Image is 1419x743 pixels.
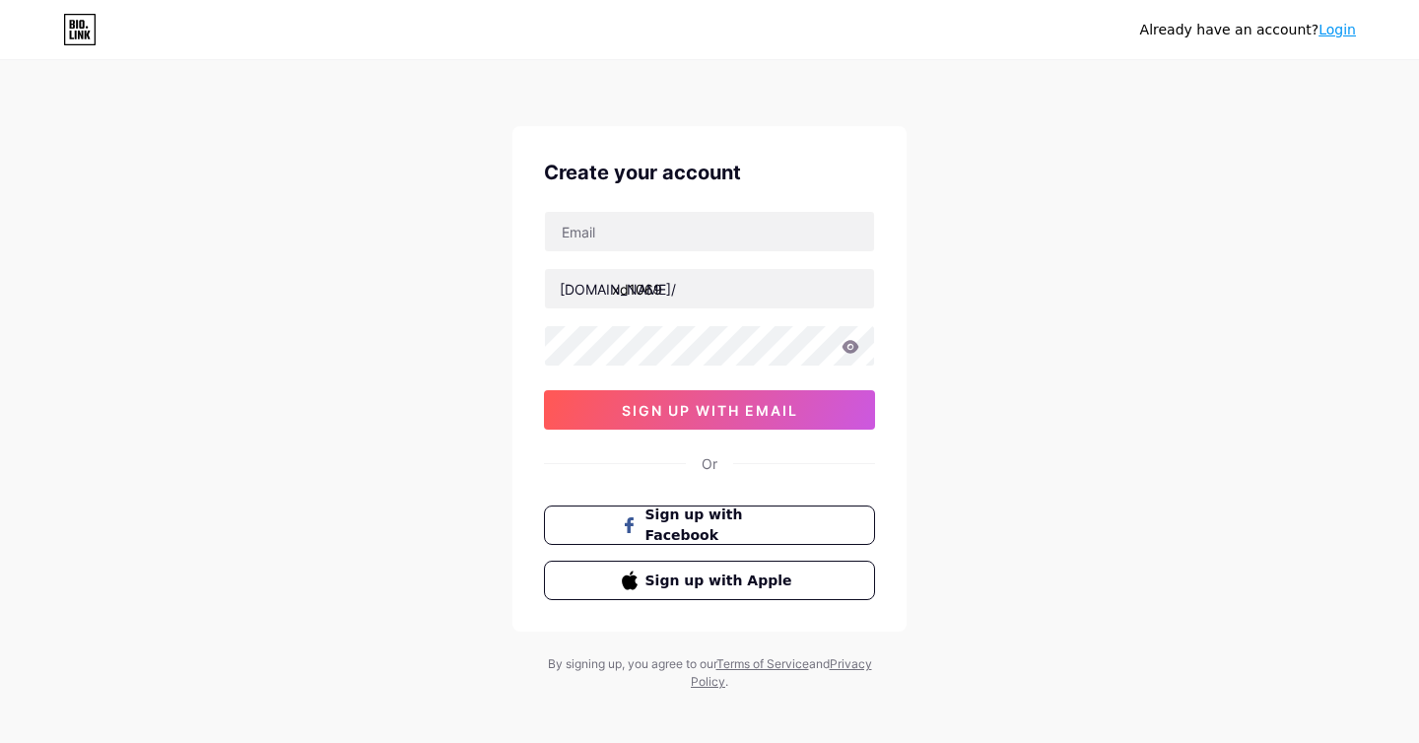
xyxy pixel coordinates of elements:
[645,571,798,591] span: Sign up with Apple
[702,453,717,474] div: Or
[544,158,875,187] div: Create your account
[1318,22,1356,37] a: Login
[545,269,874,308] input: username
[545,212,874,251] input: Email
[645,505,798,546] span: Sign up with Facebook
[560,279,676,300] div: [DOMAIN_NAME]/
[544,561,875,600] button: Sign up with Apple
[544,390,875,430] button: sign up with email
[542,655,877,691] div: By signing up, you agree to our and .
[1140,20,1356,40] div: Already have an account?
[622,402,798,419] span: sign up with email
[716,656,809,671] a: Terms of Service
[544,506,875,545] button: Sign up with Facebook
